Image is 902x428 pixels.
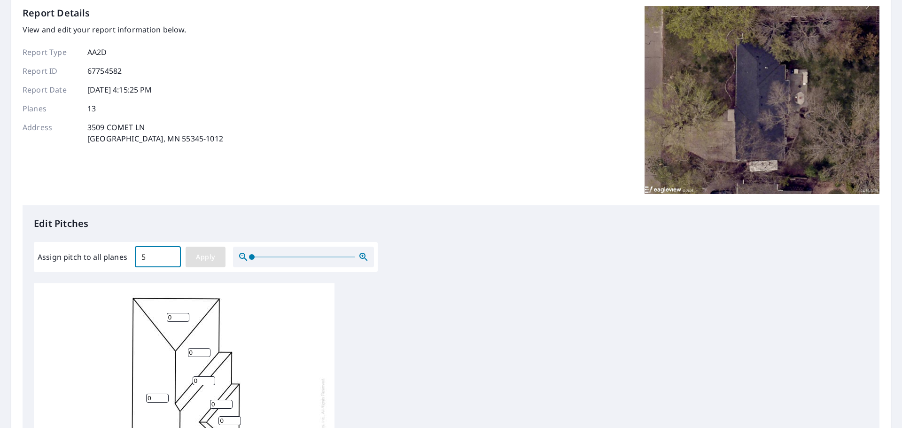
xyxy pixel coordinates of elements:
[87,122,223,144] p: 3509 COMET LN [GEOGRAPHIC_DATA], MN 55345-1012
[23,24,223,35] p: View and edit your report information below.
[87,47,107,58] p: AA2D
[23,47,79,58] p: Report Type
[23,122,79,144] p: Address
[34,217,868,231] p: Edit Pitches
[23,65,79,77] p: Report ID
[645,6,879,194] img: Top image
[23,84,79,95] p: Report Date
[23,103,79,114] p: Planes
[38,251,127,263] label: Assign pitch to all planes
[193,251,218,263] span: Apply
[23,6,90,20] p: Report Details
[135,244,181,270] input: 00.0
[87,103,96,114] p: 13
[87,84,152,95] p: [DATE] 4:15:25 PM
[186,247,225,267] button: Apply
[87,65,122,77] p: 67754582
